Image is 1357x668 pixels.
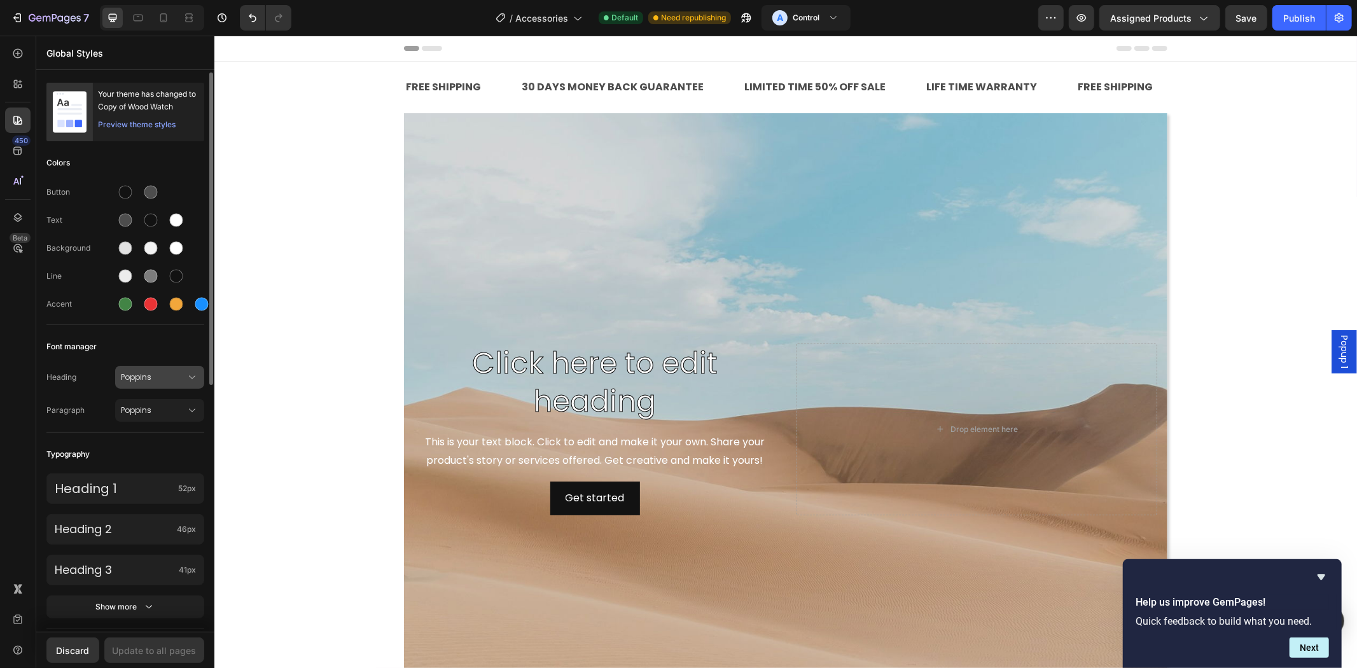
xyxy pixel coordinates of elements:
p: Global Styles [46,46,204,60]
div: FREE SHIPPING [862,41,940,62]
span: Need republishing [661,12,726,24]
button: Next question [1290,637,1329,658]
span: Accessories [515,11,568,25]
h2: Help us improve GemPages! [1136,595,1329,610]
button: Assigned Products [1099,5,1220,31]
span: / [510,11,513,25]
p: Heading 3 [55,562,174,577]
p: Heading 1 [55,480,173,497]
span: Popup 1 [1124,300,1136,333]
div: Text [46,214,115,226]
span: Typography [46,447,90,462]
span: Save [1236,13,1257,24]
span: Colors [46,155,70,170]
button: Hide survey [1314,569,1329,585]
div: Help us improve GemPages! [1136,569,1329,658]
button: AControl [762,5,851,31]
p: A [777,11,783,24]
div: Accent [46,298,115,310]
div: LIFE TIME WARRANTY [711,41,824,62]
p: 7 [83,10,89,25]
button: Poppins [115,366,204,389]
div: Button [46,186,115,198]
span: Default [611,12,638,24]
div: Get started [351,454,410,472]
h2: Click here to edit heading [200,308,561,387]
div: Update to all pages [113,644,197,657]
div: FREE SHIPPING [190,41,268,62]
div: Drop element here [736,389,804,399]
button: Show more [46,595,204,618]
span: Font manager [46,339,97,354]
div: Beta [10,233,31,243]
span: Poppins [121,405,186,416]
div: Undo/Redo [240,5,291,31]
button: 7 [5,5,95,31]
span: Paragraph [46,405,115,416]
button: Update to all pages [104,637,204,663]
iframe: To enrich screen reader interactions, please activate Accessibility in Grammarly extension settings [214,36,1357,668]
div: Your theme has changed to Copy of Wood Watch [98,88,199,113]
button: Publish [1272,5,1326,31]
div: Publish [1283,11,1315,25]
div: This is your text block. Click to edit and make it your own. Share your product's story or servic... [200,396,561,436]
span: 52px [178,483,196,494]
div: Line [46,270,115,282]
p: Quick feedback to build what you need. [1136,615,1329,627]
span: Assigned Products [1110,11,1192,25]
span: Poppins [121,372,186,383]
div: Preview theme styles [98,118,176,131]
button: Discard [46,637,99,663]
span: 46px [177,524,196,535]
div: 450 [12,136,31,146]
button: Save [1225,5,1267,31]
span: 41px [179,564,196,576]
div: Background [46,242,115,254]
div: Discard [57,644,90,657]
span: Heading [46,372,115,383]
div: 30 DAYS MONEY BACK GUARANTEE [306,41,491,62]
button: Get started [336,446,426,480]
h3: Control [793,11,819,24]
div: LIMITED TIME 50% OFF SALE [529,41,672,62]
div: Show more [96,601,155,613]
button: Poppins [115,399,204,422]
p: Heading 2 [55,522,172,536]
